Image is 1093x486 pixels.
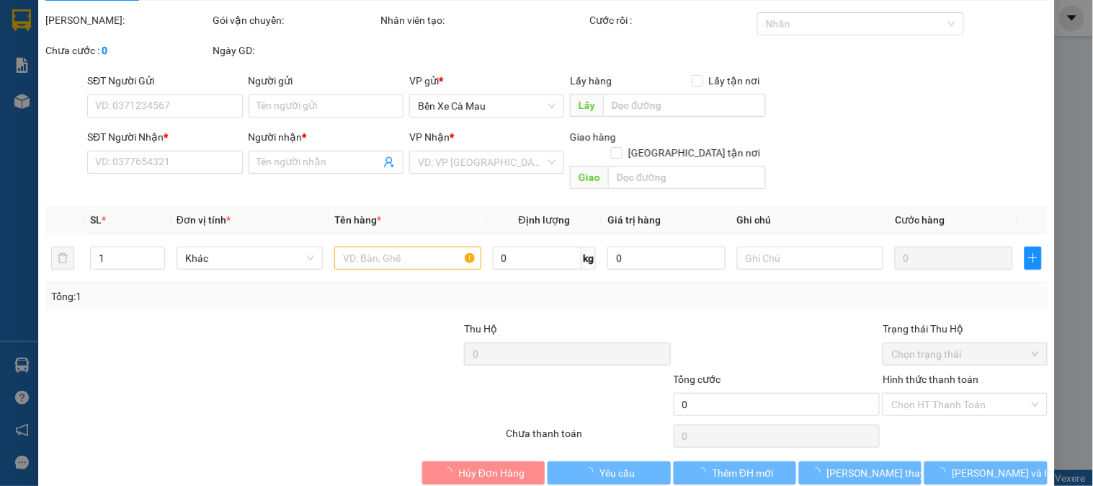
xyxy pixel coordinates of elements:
[799,461,922,485] button: [PERSON_NAME] thay đổi
[45,43,210,58] div: Chưa cước :
[1025,252,1041,264] span: plus
[883,374,978,385] label: Hình thức thanh toán
[571,131,617,143] span: Giao hàng
[584,467,599,477] span: loading
[458,465,525,481] span: Hủy Đơn Hàng
[826,465,942,481] span: [PERSON_NAME] thay đổi
[604,94,766,117] input: Dọc đường
[571,94,604,117] span: Lấy
[185,247,314,269] span: Khác
[148,258,164,269] span: Decrease Value
[607,214,661,226] span: Giá trị hàng
[213,12,378,28] div: Gói vận chuyển:
[87,129,242,145] div: SĐT Người Nhận
[409,131,450,143] span: VP Nhận
[925,461,1048,485] button: [PERSON_NAME] và In
[51,288,423,304] div: Tổng: 1
[334,247,481,270] input: VD: Bàn, Ghế
[1025,247,1042,270] button: plus
[590,12,754,28] div: Cước rồi :
[177,214,231,226] span: Đơn vị tính
[153,249,161,258] span: up
[599,465,635,481] span: Yêu cầu
[571,166,609,189] span: Giao
[383,156,395,168] span: user-add
[883,321,1047,337] div: Trạng thái Thu Hộ
[737,247,883,270] input: Ghi Chú
[464,323,497,335] span: Thu Hộ
[334,214,381,226] span: Tên hàng
[581,247,596,270] span: kg
[519,214,570,226] span: Định lượng
[148,247,164,258] span: Increase Value
[571,75,612,87] span: Lấy hàng
[45,12,210,28] div: [PERSON_NAME]:
[102,45,107,56] b: 0
[418,95,556,117] span: Bến Xe Cà Mau
[504,425,672,451] div: Chưa thanh toán
[674,374,721,385] span: Tổng cước
[422,461,545,485] button: Hủy Đơn Hàng
[51,247,74,270] button: delete
[442,467,458,477] span: loading
[153,260,161,268] span: down
[703,73,766,89] span: Lấy tận nơi
[937,467,953,477] span: loading
[895,214,945,226] span: Cước hàng
[674,461,796,485] button: Thêm ĐH mới
[731,206,889,234] th: Ghi chú
[891,343,1038,365] span: Chọn trạng thái
[249,73,403,89] div: Người gửi
[712,465,773,481] span: Thêm ĐH mới
[953,465,1053,481] span: [PERSON_NAME] và In
[548,461,671,485] button: Yêu cầu
[90,214,102,226] span: SL
[811,467,826,477] span: loading
[380,12,587,28] div: Nhân viên tạo:
[609,166,766,189] input: Dọc đường
[696,467,712,477] span: loading
[623,145,766,161] span: [GEOGRAPHIC_DATA] tận nơi
[213,43,378,58] div: Ngày GD:
[249,129,403,145] div: Người nhận
[895,247,1013,270] input: 0
[409,73,564,89] div: VP gửi
[87,73,242,89] div: SĐT Người Gửi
